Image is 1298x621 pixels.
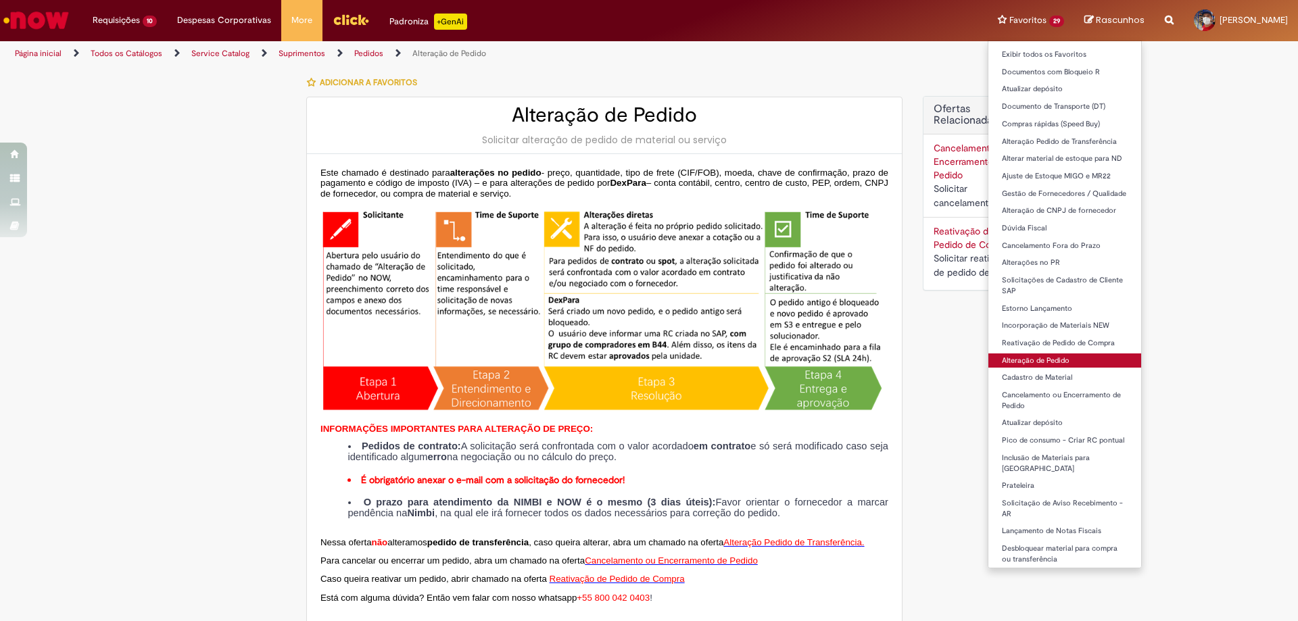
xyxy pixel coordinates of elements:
span: Alteração Pedido de Transferência [723,537,862,547]
span: 29 [1049,16,1064,27]
span: Despesas Corporativas [177,14,271,27]
a: Pedidos [354,48,383,59]
span: Reativação de Pedido de Compra [550,574,685,584]
span: More [291,14,312,27]
li: Favor orientar o fornecedor a marcar pendência na , na qual ele irá fornecer todos os dados neces... [347,497,888,518]
h2: Alteração de Pedido [320,104,888,126]
a: Service Catalog [191,48,249,59]
span: – conta contábil, centro, centro de custo, PEP, ordem, CNPJ de fornecedor, ou compra de material ... [320,178,888,199]
span: não [372,537,388,547]
ul: Trilhas de página [10,41,855,66]
a: Atualizar depósito [988,82,1141,97]
span: Requisições [93,14,140,27]
a: Alteração Pedido de Transferência [988,134,1141,149]
span: Favoritos [1009,14,1047,27]
a: Página inicial [15,48,62,59]
span: 10 [143,16,157,27]
a: Suprimentos [279,48,325,59]
span: Cancelamento ou Encerramento de Pedido [585,555,758,566]
a: Documento de Transporte (DT) [988,99,1141,114]
span: +55 800 042 0403 [577,593,650,603]
span: Caso queira reativar um pedido, abrir chamado na oferta [320,574,547,584]
a: Cancelamento ou Encerramento de Pedido [934,142,1009,181]
a: Dúvida Fiscal [988,221,1141,236]
h2: Ofertas Relacionadas [934,103,1024,127]
span: DexPara [610,178,646,188]
a: Desbloquear material para compra ou transferência [988,541,1141,566]
a: Prateleira [988,478,1141,493]
a: Inclusão de Materiais para [GEOGRAPHIC_DATA] [988,451,1141,476]
div: Solicitar alteração de pedido de material ou serviço [320,133,888,147]
li: A solicitação será confrontada com o valor acordado e só será modificado caso seja identificado a... [347,441,888,462]
a: Cancelamento ou Encerramento de Pedido [585,554,758,566]
span: Está com alguma dúvida? Então vem falar com nosso whatsapp [320,593,577,603]
span: . [862,537,865,547]
strong: pedido de transferência [427,537,529,547]
a: Rascunhos [1084,14,1145,27]
a: Pico de consumo - Criar RC pontual [988,433,1141,448]
a: Alteração de Pedido [412,48,486,59]
strong: Nimbi [407,507,435,518]
ul: Favoritos [988,41,1142,568]
span: ! [650,593,652,603]
a: Estorno Lançamento [988,301,1141,316]
a: Incorporação de Materiais NEW [988,318,1141,333]
a: Compras rápidas (Speed Buy) [988,117,1141,132]
span: Rascunhos [1096,14,1145,26]
a: Lançamento de Notas Fiscais [988,524,1141,539]
a: Todos os Catálogos [91,48,162,59]
a: Alterações no PR [988,255,1141,270]
div: Solicitar reativação de pedido de compra cancelado ou bloqueado. [934,251,1024,280]
span: - preço, quantidade, tipo de frete (CIF/FOB), moeda, chave de confirmação, prazo de pagamento e c... [320,168,888,189]
a: Alteração Pedido de Transferência [723,536,862,547]
a: Atualizar depósito [988,416,1141,430]
div: Ofertas Relacionadas [923,96,1034,291]
a: Reativação de Pedido de Compra [550,572,685,584]
a: Solicitação de Aviso Recebimento - AR [988,496,1141,521]
strong: erro [428,451,448,462]
span: INFORMAÇÕES IMPORTANTES PARA ALTERAÇÃO DE PREÇO: [320,424,593,434]
a: Exibir todos os Favoritos [988,47,1141,62]
strong: Pedidos de contrato: [362,441,461,451]
a: Reativação de Pedido de Compra [934,225,1012,251]
img: ServiceNow [1,7,71,34]
img: click_logo_yellow_360x200.png [333,9,369,30]
a: Reativação de Pedido de Compra [988,336,1141,351]
a: Cadastro de Material [988,370,1141,385]
a: Solicitações de Cadastro de Cliente SAP [988,273,1141,298]
a: Alterar material de estoque para ND [988,151,1141,166]
span: [PERSON_NAME] [1220,14,1288,26]
a: Alteração de CNPJ de fornecedor [988,203,1141,218]
a: Cancelamento Fora do Prazo [988,239,1141,253]
a: Alteração de Pedido [988,353,1141,368]
strong: O prazo para atendimento da NIMBI e NOW é o mesmo (3 dias úteis): [364,497,716,507]
div: Padroniza [389,14,467,30]
a: Ajuste de Estoque MIGO e MR22 [988,169,1141,184]
span: Adicionar a Favoritos [320,77,417,88]
a: Documentos com Bloqueio R [988,65,1141,80]
span: Este chamado é destinado para [320,168,450,178]
a: Cancelamento ou Encerramento de Pedido [988,388,1141,413]
strong: em contrato [694,441,750,451]
p: +GenAi [434,14,467,30]
button: Adicionar a Favoritos [306,68,425,97]
strong: É obrigatório anexar o e-mail com a solicitação do fornecedor! [361,474,625,486]
span: alteramos , caso queira alterar, abra um chamado na oferta [387,537,723,547]
a: Gestão de Fornecedores / Qualidade [988,187,1141,201]
span: alterações no pedido [450,168,542,178]
div: Solicitar cancelamento ou encerramento de Pedido. [934,182,1024,210]
span: Para cancelar ou encerrar um pedido, abra um chamado na oferta [320,555,585,566]
span: Nessa oferta [320,537,372,547]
